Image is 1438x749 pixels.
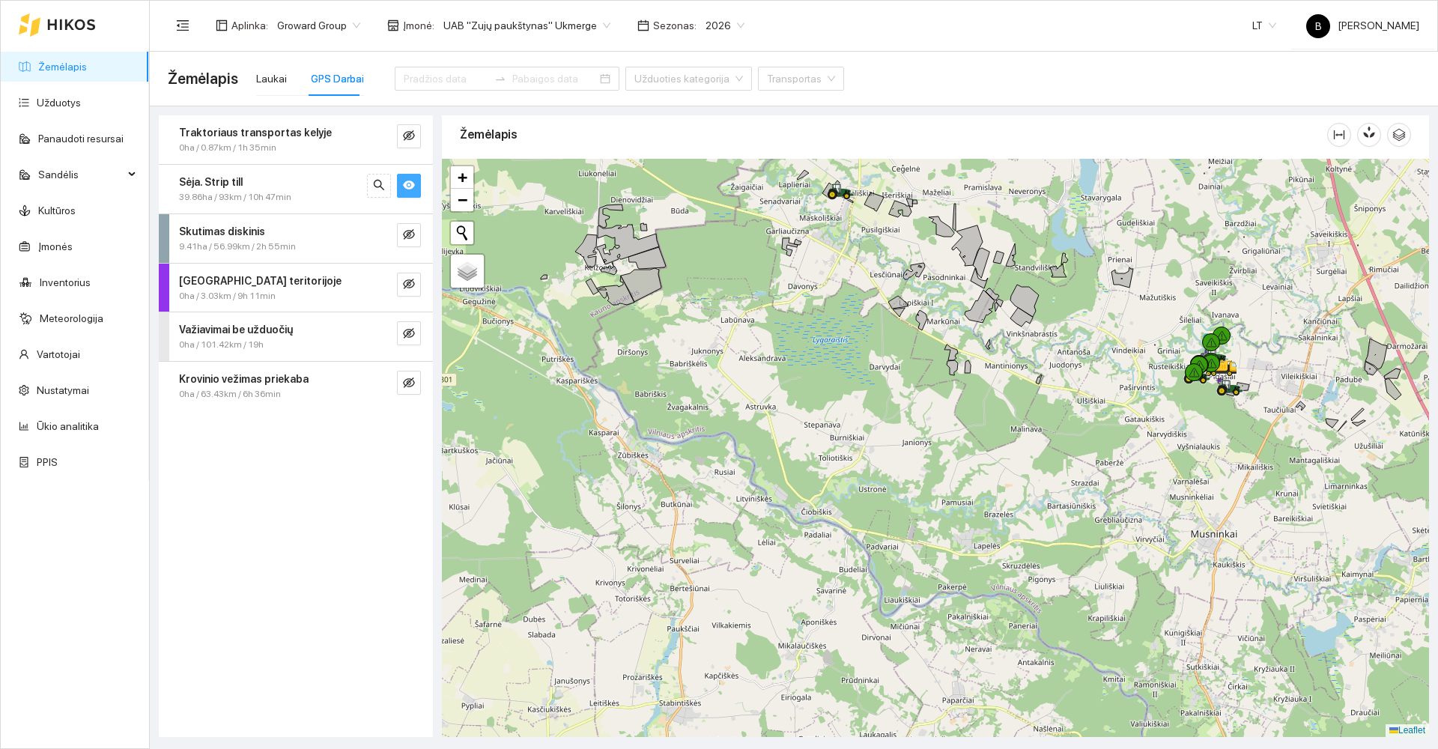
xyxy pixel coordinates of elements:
strong: Traktoriaus transportas kelyje [179,127,332,139]
span: 39.86ha / 93km / 10h 47min [179,190,291,204]
span: Žemėlapis [168,67,238,91]
button: menu-fold [168,10,198,40]
a: Žemėlapis [38,61,87,73]
a: Nustatymai [37,384,89,396]
span: 9.41ha / 56.99km / 2h 55min [179,240,296,254]
a: Ūkio analitika [37,420,99,432]
div: Sėja. Strip till39.86ha / 93km / 10h 47minsearcheye [159,165,433,213]
span: eye-invisible [403,228,415,243]
span: B [1315,14,1322,38]
span: 0ha / 63.43km / 6h 36min [179,387,281,401]
span: calendar [637,19,649,31]
button: Initiate a new search [451,222,473,244]
strong: Sėja. Strip till [179,176,243,188]
button: eye-invisible [397,223,421,247]
span: UAB "Zujų paukštynas" Ukmerge [443,14,610,37]
div: Skutimas diskinis9.41ha / 56.99km / 2h 55mineye-invisible [159,214,433,263]
a: Kultūros [38,204,76,216]
a: Inventorius [40,276,91,288]
span: layout [216,19,228,31]
span: eye [403,179,415,193]
a: Zoom out [451,189,473,211]
input: Pradžios data [404,70,488,87]
strong: [GEOGRAPHIC_DATA] teritorijoje [179,275,342,287]
span: 2026 [706,14,744,37]
a: Užduotys [37,97,81,109]
span: shop [387,19,399,31]
span: [PERSON_NAME] [1306,19,1419,31]
span: 0ha / 101.42km / 19h [179,338,264,352]
a: PPIS [37,456,58,468]
button: eye [397,174,421,198]
span: − [458,190,467,209]
input: Pabaigos data [512,70,597,87]
button: eye-invisible [397,273,421,297]
a: Layers [451,255,484,288]
span: + [458,168,467,187]
span: Sandėlis [38,160,124,189]
button: eye-invisible [397,371,421,395]
strong: Važiavimai be užduočių [179,324,293,336]
button: eye-invisible [397,124,421,148]
a: Įmonės [38,240,73,252]
span: 0ha / 3.03km / 9h 11min [179,289,276,303]
span: Groward Group [277,14,360,37]
a: Vartotojai [37,348,80,360]
span: Įmonė : [403,17,434,34]
button: column-width [1327,123,1351,147]
a: Meteorologija [40,312,103,324]
div: GPS Darbai [311,70,364,87]
a: Panaudoti resursai [38,133,124,145]
span: eye-invisible [403,130,415,144]
div: Krovinio vežimas priekaba0ha / 63.43km / 6h 36mineye-invisible [159,362,433,410]
span: eye-invisible [403,278,415,292]
span: column-width [1328,129,1350,141]
span: Sezonas : [653,17,697,34]
a: Leaflet [1389,725,1425,736]
div: Žemėlapis [460,113,1327,156]
span: 0ha / 0.87km / 1h 35min [179,141,276,155]
span: Aplinka : [231,17,268,34]
span: LT [1252,14,1276,37]
button: eye-invisible [397,321,421,345]
div: Važiavimai be užduočių0ha / 101.42km / 19heye-invisible [159,312,433,361]
strong: Krovinio vežimas priekaba [179,373,309,385]
strong: Skutimas diskinis [179,225,265,237]
button: search [367,174,391,198]
div: [GEOGRAPHIC_DATA] teritorijoje0ha / 3.03km / 9h 11mineye-invisible [159,264,433,312]
span: eye-invisible [403,327,415,342]
div: Traktoriaus transportas kelyje0ha / 0.87km / 1h 35mineye-invisible [159,115,433,164]
span: swap-right [494,73,506,85]
a: Zoom in [451,166,473,189]
span: menu-fold [176,19,189,32]
span: eye-invisible [403,377,415,391]
span: search [373,179,385,193]
div: Laukai [256,70,287,87]
span: to [494,73,506,85]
